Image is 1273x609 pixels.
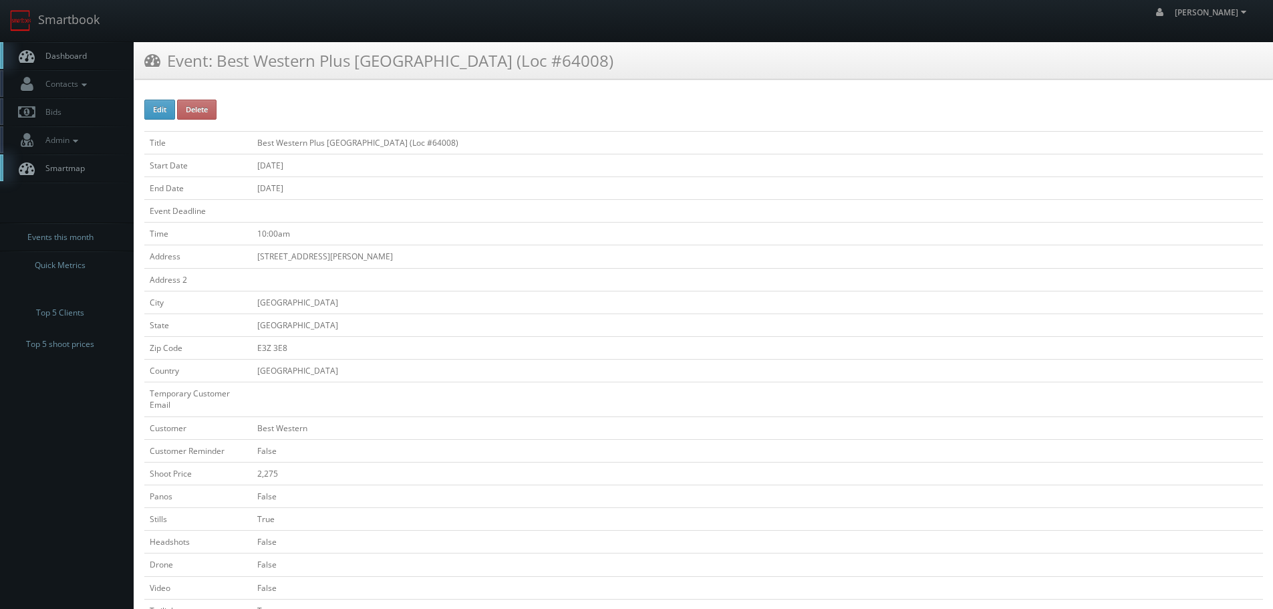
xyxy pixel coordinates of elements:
td: False [252,554,1263,576]
td: False [252,439,1263,462]
span: Top 5 Clients [36,306,84,320]
button: Edit [144,100,175,120]
span: Dashboard [39,50,87,62]
td: Customer [144,416,252,439]
td: E3Z 3E8 [252,336,1263,359]
h3: Event: Best Western Plus [GEOGRAPHIC_DATA] (Loc #64008) [144,49,613,72]
span: Events this month [27,231,94,244]
td: Video [144,576,252,599]
td: Drone [144,554,252,576]
td: Zip Code [144,336,252,359]
td: State [144,314,252,336]
span: Top 5 shoot prices [26,338,94,351]
td: False [252,576,1263,599]
td: True [252,508,1263,531]
td: Event Deadline [144,200,252,223]
td: 10:00am [252,223,1263,245]
td: Country [144,360,252,382]
td: False [252,531,1263,554]
span: Smartmap [39,162,85,174]
td: Address 2 [144,268,252,291]
td: Panos [144,485,252,507]
td: Shoot Price [144,462,252,485]
span: Admin [39,134,82,146]
td: End Date [144,176,252,199]
button: Delete [177,100,217,120]
td: [DATE] [252,154,1263,176]
img: smartbook-logo.png [10,10,31,31]
td: Title [144,131,252,154]
span: Quick Metrics [35,259,86,272]
td: [STREET_ADDRESS][PERSON_NAME] [252,245,1263,268]
td: 2,275 [252,462,1263,485]
td: Headshots [144,531,252,554]
td: Address [144,245,252,268]
td: Stills [144,508,252,531]
span: Bids [39,106,61,118]
td: False [252,485,1263,507]
td: City [144,291,252,314]
td: Temporary Customer Email [144,382,252,416]
td: Time [144,223,252,245]
td: [GEOGRAPHIC_DATA] [252,314,1263,336]
span: Contacts [39,78,90,90]
td: [GEOGRAPHIC_DATA] [252,360,1263,382]
td: Customer Reminder [144,439,252,462]
span: [PERSON_NAME] [1175,7,1250,18]
td: Start Date [144,154,252,176]
td: [DATE] [252,176,1263,199]
td: Best Western Plus [GEOGRAPHIC_DATA] (Loc #64008) [252,131,1263,154]
td: [GEOGRAPHIC_DATA] [252,291,1263,314]
td: Best Western [252,416,1263,439]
